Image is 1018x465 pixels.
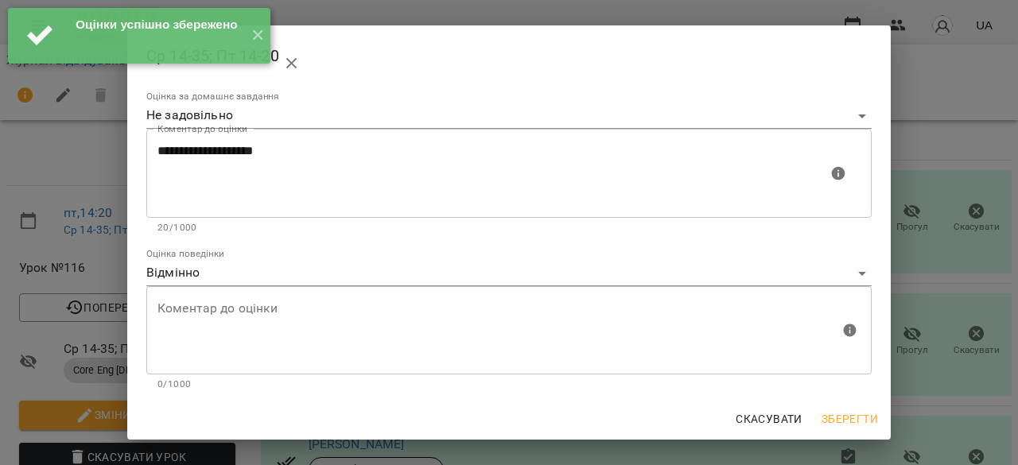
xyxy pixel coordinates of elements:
[146,92,279,102] label: Оцінка за домашнє завдання
[146,250,224,259] label: Оцінка поведінки
[157,377,861,393] p: 0/1000
[76,16,239,33] div: Оцінки успішно збережено
[146,38,872,76] h2: Ср 14-35; Пт 14-20
[146,103,872,129] div: Не задовільно
[729,405,809,433] button: Скасувати
[273,45,311,83] button: close
[157,220,861,236] p: 20/1000
[815,405,884,433] button: Зберегти
[146,129,872,235] div: Максимальна кількість: 1000 символів
[736,409,802,428] span: Скасувати
[146,261,872,286] div: Відмінно
[146,286,872,393] div: Максимальна кількість: 1000 символів
[822,409,878,428] span: Зберегти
